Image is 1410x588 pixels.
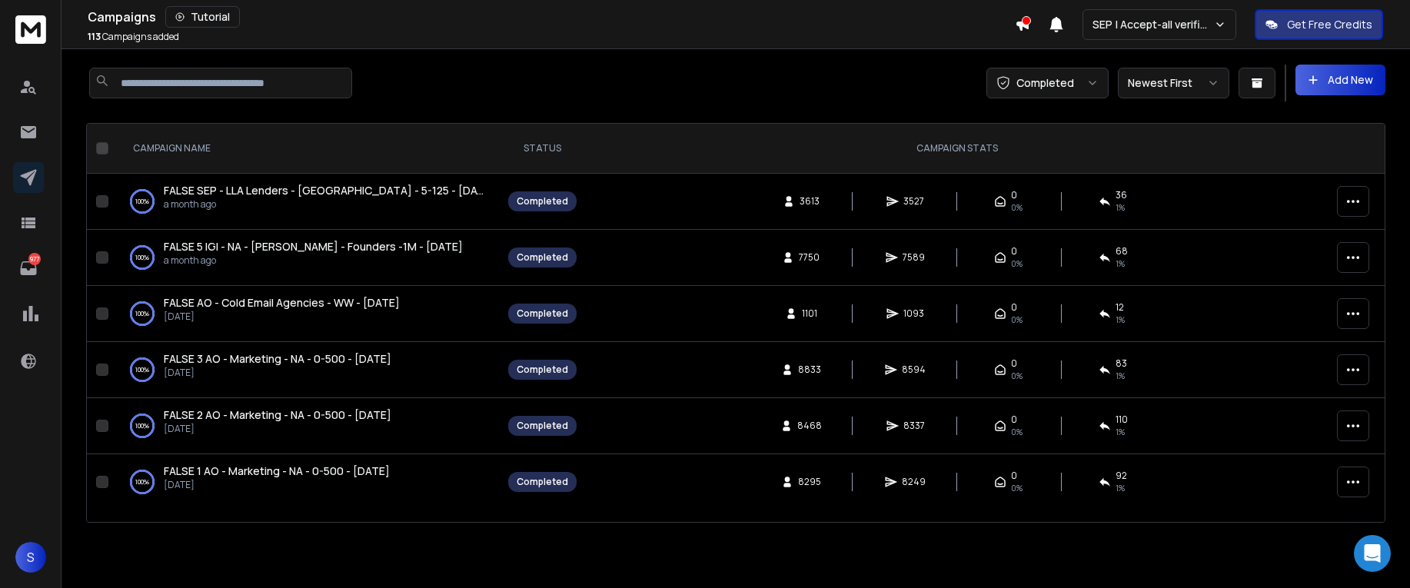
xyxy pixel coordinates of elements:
span: 0 [1011,470,1017,482]
span: FALSE 3 AO - Marketing - NA - 0-500 - [DATE] [164,351,391,366]
div: Completed [517,420,568,432]
td: 100%FALSE AO - Cold Email Agencies - WW - [DATE][DATE] [115,286,499,342]
span: 8337 [903,420,925,432]
a: 977 [13,253,44,284]
span: 12 [1116,301,1124,314]
button: Tutorial [165,6,240,28]
td: 100%FALSE 3 AO - Marketing - NA - 0-500 - [DATE][DATE] [115,342,499,398]
div: Completed [517,364,568,376]
span: 1 % [1116,426,1125,438]
span: FALSE 1 AO - Marketing - NA - 0-500 - [DATE] [164,463,390,478]
span: 1 % [1116,257,1125,270]
span: 3613 [800,195,820,208]
p: 100 % [135,418,149,434]
a: FALSE 5 IGI - NA - [PERSON_NAME] - Founders -1M - [DATE] [164,239,463,254]
td: 100%FALSE SEP - LLA Lenders - [GEOGRAPHIC_DATA] - 5-125 - [DATE]a month ago [115,174,499,230]
span: 0% [1011,257,1023,270]
td: 100%FALSE 1 AO - Marketing - NA - 0-500 - [DATE][DATE] [115,454,499,510]
span: 1101 [802,307,817,320]
p: 100 % [135,306,149,321]
div: Completed [517,307,568,320]
span: 8249 [902,476,926,488]
a: FALSE 1 AO - Marketing - NA - 0-500 - [DATE] [164,463,390,479]
td: 100%FALSE 2 AO - Marketing - NA - 0-500 - [DATE][DATE] [115,398,499,454]
p: Completed [1016,75,1074,91]
a: FALSE SEP - LLA Lenders - [GEOGRAPHIC_DATA] - 5-125 - [DATE] [164,183,484,198]
p: Campaigns added [88,31,179,43]
span: 0 [1011,357,1017,370]
p: Get Free Credits [1287,17,1372,32]
span: 7750 [799,251,820,264]
p: 977 [28,253,41,265]
span: 0 [1011,189,1017,201]
p: a month ago [164,254,463,267]
p: 100 % [135,362,149,377]
span: FALSE AO - Cold Email Agencies - WW - [DATE] [164,295,400,310]
span: 0% [1011,314,1023,326]
span: 0% [1011,426,1023,438]
p: 100 % [135,474,149,490]
p: 100 % [135,194,149,209]
span: 0 [1011,245,1017,257]
p: [DATE] [164,367,391,379]
div: Campaigns [88,6,1015,28]
span: 83 [1116,357,1127,370]
span: 8833 [798,364,821,376]
span: 110 [1116,414,1128,426]
a: FALSE 2 AO - Marketing - NA - 0-500 - [DATE] [164,407,391,423]
span: 0 [1011,414,1017,426]
div: Completed [517,251,568,264]
span: 1 % [1116,482,1125,494]
span: 92 [1116,470,1127,482]
span: 0% [1011,482,1023,494]
a: FALSE AO - Cold Email Agencies - WW - [DATE] [164,295,400,311]
button: Add New [1295,65,1385,95]
span: 113 [88,30,101,43]
span: 0% [1011,370,1023,382]
p: SEP | Accept-all verifications [1092,17,1214,32]
button: S [15,542,46,573]
span: 36 [1116,189,1127,201]
div: Completed [517,195,568,208]
div: Completed [517,476,568,488]
span: 1 % [1116,370,1125,382]
p: 100 % [135,250,149,265]
p: [DATE] [164,311,400,323]
p: a month ago [164,198,484,211]
span: 1093 [903,307,924,320]
div: Open Intercom Messenger [1354,535,1391,572]
span: 3527 [903,195,924,208]
button: Newest First [1118,68,1229,98]
button: Get Free Credits [1255,9,1383,40]
span: FALSE SEP - LLA Lenders - [GEOGRAPHIC_DATA] - 5-125 - [DATE] [164,183,495,198]
p: [DATE] [164,423,391,435]
span: 0% [1011,201,1023,214]
span: 1 % [1116,314,1125,326]
span: 8468 [797,420,822,432]
th: CAMPAIGN STATS [586,124,1328,174]
span: 1 % [1116,201,1125,214]
span: 8295 [798,476,821,488]
span: 68 [1116,245,1128,257]
span: 7589 [903,251,925,264]
td: 100%FALSE 5 IGI - NA - [PERSON_NAME] - Founders -1M - [DATE]a month ago [115,230,499,286]
th: STATUS [499,124,586,174]
span: 8594 [902,364,926,376]
p: [DATE] [164,479,390,491]
a: FALSE 3 AO - Marketing - NA - 0-500 - [DATE] [164,351,391,367]
th: CAMPAIGN NAME [115,124,499,174]
span: FALSE 2 AO - Marketing - NA - 0-500 - [DATE] [164,407,391,422]
span: 0 [1011,301,1017,314]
